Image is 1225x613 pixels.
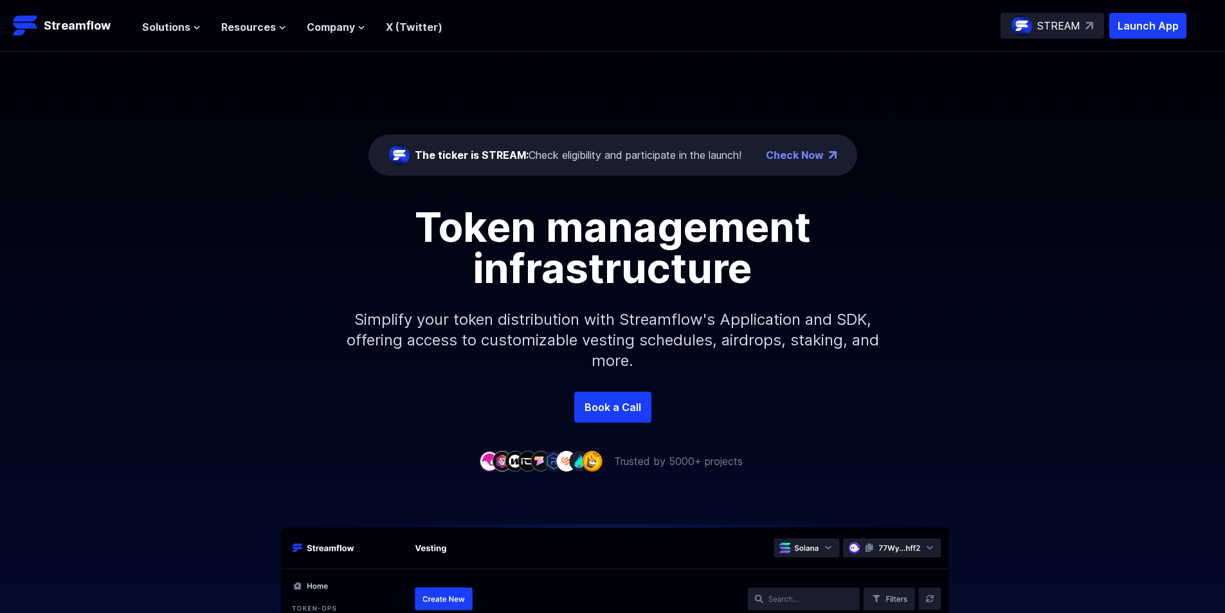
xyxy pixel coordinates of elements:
[505,451,525,471] img: company-3
[415,147,741,163] div: Check eligibility and participate in the launch!
[518,451,538,471] img: company-4
[543,451,564,471] img: company-6
[574,392,651,423] a: Book a Call
[13,13,129,39] a: Streamflow
[1037,18,1080,33] p: STREAM
[142,19,190,35] span: Solutions
[336,289,889,392] p: Simplify your token distribution with Streamflow's Application and SDK, offering access to custom...
[582,451,603,471] img: company-9
[1109,13,1186,39] button: Launch App
[221,19,286,35] button: Resources
[479,451,500,471] img: company-1
[13,13,39,39] img: Streamflow Logo
[531,451,551,471] img: company-5
[44,17,111,35] p: Streamflow
[1012,15,1032,36] img: streamflow-logo-circle.png
[142,19,201,35] button: Solutions
[766,147,824,163] a: Check Now
[614,453,743,469] p: Trusted by 5000+ projects
[829,151,837,159] img: top-right-arrow.png
[492,451,513,471] img: company-2
[386,21,442,33] a: X (Twitter)
[389,145,410,165] img: streamflow-logo-circle.png
[556,451,577,471] img: company-7
[307,19,355,35] span: Company
[307,19,365,35] button: Company
[323,206,902,289] h1: Token management infrastructure
[415,149,529,161] span: The ticker is STREAM:
[221,19,276,35] span: Resources
[1001,13,1104,39] a: STREAM
[1085,22,1093,30] img: top-right-arrow.svg
[569,451,590,471] img: company-8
